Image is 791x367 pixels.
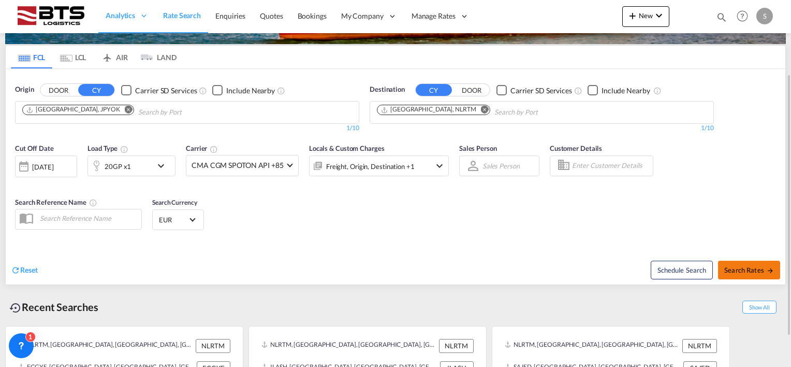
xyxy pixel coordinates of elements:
span: Cut Off Date [15,144,54,152]
md-tab-item: FCL [11,46,52,68]
md-checkbox: Checkbox No Ink [588,84,650,95]
div: Carrier SD Services [135,86,197,96]
md-icon: icon-backup-restore [9,302,22,314]
span: Manage Rates [412,11,456,21]
md-icon: icon-chevron-down [433,160,446,172]
md-icon: icon-plus 400-fg [626,9,639,22]
md-tab-item: AIR [94,46,135,68]
div: NLRTM [682,339,717,352]
span: Carrier [186,144,218,152]
div: Rotterdam, NLRTM [380,105,476,114]
div: [DATE] [32,162,53,172]
md-chips-wrap: Chips container. Use arrow keys to select chips. [375,102,597,121]
button: Search Ratesicon-arrow-right [718,261,780,279]
div: 20GP x1 [105,159,131,174]
span: Destination [370,84,405,95]
div: S [756,8,773,24]
div: NLRTM, Rotterdam, Netherlands, Western Europe, Europe [18,339,193,352]
span: Analytics [106,10,135,21]
span: Locals & Custom Charges [309,144,385,152]
md-icon: icon-airplane [101,51,113,59]
span: My Company [341,11,384,21]
div: NLRTM, Rotterdam, Netherlands, Western Europe, Europe [505,339,680,352]
md-icon: icon-information-outline [120,145,128,153]
span: Sales Person [459,144,497,152]
span: Load Type [87,144,128,152]
button: Remove [474,105,490,116]
button: Note: By default Schedule search will only considerorigin ports, destination ports and cut off da... [651,261,713,279]
span: CMA CGM SPOTON API +85 [192,160,284,171]
div: Press delete to remove this chip. [26,105,122,114]
input: Search Reference Name [35,210,141,226]
div: 1/10 [370,124,714,133]
span: Origin [15,84,34,95]
md-tab-item: LCL [52,46,94,68]
input: Enter Customer Details [572,158,650,174]
div: Press delete to remove this chip. [380,105,478,114]
div: NLRTM [439,339,474,352]
md-icon: icon-magnify [716,11,727,23]
div: icon-magnify [716,11,727,27]
div: Yokohama, JPYOK [26,105,120,114]
button: DOOR [40,84,77,96]
md-datepicker: Select [15,176,23,190]
div: 1/10 [15,124,359,133]
md-icon: Unchecked: Search for CY (Container Yard) services for all selected carriers.Checked : Search for... [574,87,582,95]
div: OriginDOOR CY Checkbox No InkUnchecked: Search for CY (Container Yard) services for all selected ... [6,69,785,284]
md-select: Select Currency: € EUREuro [158,212,198,227]
div: NLRTM, Rotterdam, Netherlands, Western Europe, Europe [261,339,436,352]
span: Help [734,7,751,25]
div: Include Nearby [602,86,650,96]
span: Customer Details [550,144,602,152]
md-select: Sales Person [481,158,521,173]
div: icon-refreshReset [11,265,38,276]
button: Remove [118,105,134,116]
span: Show All [742,301,777,314]
md-icon: icon-chevron-down [155,160,172,172]
div: 20GP x1icon-chevron-down [87,156,175,176]
button: CY [78,84,114,96]
md-checkbox: Checkbox No Ink [121,84,197,95]
md-checkbox: Checkbox No Ink [496,84,572,95]
md-icon: icon-refresh [11,265,20,275]
img: cdcc71d0be7811ed9adfbf939d2aa0e8.png [16,5,85,28]
span: Search Reference Name [15,198,97,206]
button: DOOR [453,84,490,96]
span: EUR [159,215,188,224]
div: Freight Origin Destination Factory Stuffing [326,159,415,174]
md-icon: icon-arrow-right [767,267,774,274]
span: Reset [20,265,38,274]
span: Rate Search [163,11,201,20]
div: Include Nearby [226,86,275,96]
div: Recent Searches [5,295,102,319]
span: Bookings [298,11,327,20]
div: [DATE] [15,156,77,177]
div: Carrier SD Services [510,86,572,96]
md-checkbox: Checkbox No Ink [212,84,275,95]
input: Chips input. [494,104,593,121]
md-icon: Unchecked: Ignores neighbouring ports when fetching rates.Checked : Includes neighbouring ports w... [653,87,662,95]
span: Enquiries [215,11,245,20]
md-icon: icon-chevron-down [653,9,665,22]
md-icon: Unchecked: Ignores neighbouring ports when fetching rates.Checked : Includes neighbouring ports w... [277,87,285,95]
span: Search Currency [152,199,197,206]
span: Search Rates [724,266,774,274]
button: icon-plus 400-fgNewicon-chevron-down [622,6,669,27]
md-icon: Your search will be saved by the below given name [89,199,97,207]
span: Quotes [260,11,283,20]
div: Freight Origin Destination Factory Stuffingicon-chevron-down [309,156,449,176]
input: Chips input. [138,104,237,121]
md-icon: Unchecked: Search for CY (Container Yard) services for all selected carriers.Checked : Search for... [199,87,207,95]
md-pagination-wrapper: Use the left and right arrow keys to navigate between tabs [11,46,177,68]
span: New [626,11,665,20]
md-tab-item: LAND [135,46,177,68]
md-chips-wrap: Chips container. Use arrow keys to select chips. [21,102,241,121]
button: CY [416,84,452,96]
div: NLRTM [196,339,230,352]
md-icon: The selected Trucker/Carrierwill be displayed in the rate results If the rates are from another f... [210,145,218,153]
div: Help [734,7,756,26]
